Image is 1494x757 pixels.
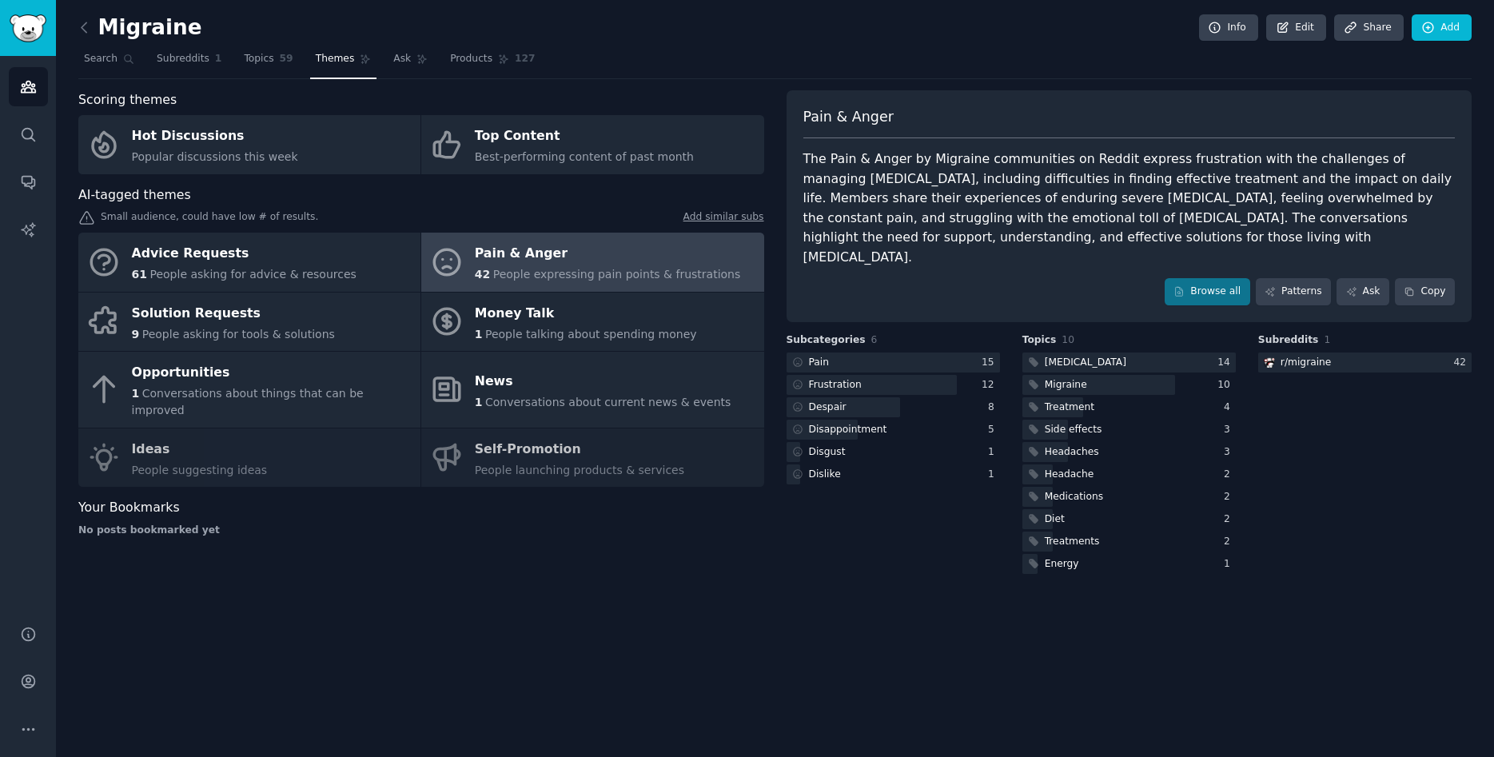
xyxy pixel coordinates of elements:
a: Browse all [1165,278,1250,305]
div: 15 [982,356,1000,370]
div: 1 [988,445,1000,460]
a: Headaches3 [1022,442,1236,462]
div: 3 [1224,423,1236,437]
a: Themes [310,46,377,79]
a: Diet2 [1022,509,1236,529]
a: [MEDICAL_DATA]14 [1022,353,1236,373]
a: Ask [388,46,433,79]
div: Dislike [809,468,841,482]
span: 42 [475,268,490,281]
span: 1 [132,387,140,400]
div: 1 [988,468,1000,482]
div: Pain [809,356,830,370]
span: Subreddits [1258,333,1319,348]
a: Side effects3 [1022,420,1236,440]
div: The Pain & Anger by Migraine communities on Reddit express frustration with the challenges of man... [803,149,1456,267]
a: Disappointment5 [787,420,1000,440]
a: Add similar subs [683,210,764,227]
div: Headaches [1045,445,1099,460]
a: Dislike1 [787,464,1000,484]
div: 2 [1224,490,1236,504]
div: 3 [1224,445,1236,460]
div: r/ migraine [1281,356,1332,370]
span: 1 [475,328,483,341]
span: Ask [393,52,411,66]
a: Migraine10 [1022,375,1236,395]
span: Conversations about current news & events [485,396,731,408]
div: 14 [1217,356,1236,370]
div: Treatments [1045,535,1100,549]
h2: Migraine [78,15,202,41]
a: Solution Requests9People asking for tools & solutions [78,293,420,352]
div: Solution Requests [132,301,335,326]
a: News1Conversations about current news & events [421,352,763,428]
span: Pain & Anger [803,107,894,127]
a: Search [78,46,140,79]
span: Popular discussions this week [132,150,298,163]
span: Scoring themes [78,90,177,110]
span: Subcategories [787,333,866,348]
span: 9 [132,328,140,341]
img: GummySearch logo [10,14,46,42]
div: Side effects [1045,423,1102,437]
div: No posts bookmarked yet [78,524,764,538]
span: Conversations about things that can be improved [132,387,364,416]
span: People expressing pain points & frustrations [493,268,741,281]
div: Top Content [475,124,694,149]
span: People talking about spending money [485,328,697,341]
a: Pain & Anger42People expressing pain points & frustrations [421,233,763,292]
a: Ask [1337,278,1389,305]
div: 2 [1224,512,1236,527]
span: AI-tagged themes [78,185,191,205]
div: Despair [809,400,847,415]
div: 4 [1224,400,1236,415]
div: 12 [982,378,1000,392]
a: Frustration12 [787,375,1000,395]
div: Migraine [1045,378,1087,392]
div: 10 [1217,378,1236,392]
span: 127 [515,52,536,66]
div: Pain & Anger [475,241,741,267]
div: 1 [1224,557,1236,572]
span: Products [450,52,492,66]
span: 1 [1324,334,1330,345]
span: 10 [1062,334,1074,345]
button: Copy [1395,278,1455,305]
div: Hot Discussions [132,124,298,149]
a: Pain15 [787,353,1000,373]
a: Top ContentBest-performing content of past month [421,115,763,174]
span: 61 [132,268,147,281]
img: migraine [1264,357,1275,368]
a: Disgust1 [787,442,1000,462]
div: Advice Requests [132,241,357,267]
a: Edit [1266,14,1326,42]
div: Opportunities [132,361,412,386]
span: Topics [1022,333,1057,348]
span: Themes [316,52,355,66]
div: Disgust [809,445,846,460]
a: Subreddits1 [151,46,227,79]
span: Best-performing content of past month [475,150,694,163]
div: Headache [1045,468,1094,482]
div: 2 [1224,535,1236,549]
div: 8 [988,400,1000,415]
span: Search [84,52,118,66]
a: Medications2 [1022,487,1236,507]
div: Money Talk [475,301,697,326]
a: Share [1334,14,1403,42]
a: Products127 [444,46,540,79]
span: Your Bookmarks [78,498,180,518]
div: Disappointment [809,423,887,437]
div: Medications [1045,490,1103,504]
a: Patterns [1256,278,1331,305]
div: 42 [1453,356,1472,370]
div: Frustration [809,378,862,392]
a: Treatments2 [1022,532,1236,552]
div: 2 [1224,468,1236,482]
div: [MEDICAL_DATA] [1045,356,1126,370]
div: News [475,369,731,394]
a: Despair8 [787,397,1000,417]
a: Add [1412,14,1472,42]
span: 1 [215,52,222,66]
a: Advice Requests61People asking for advice & resources [78,233,420,292]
